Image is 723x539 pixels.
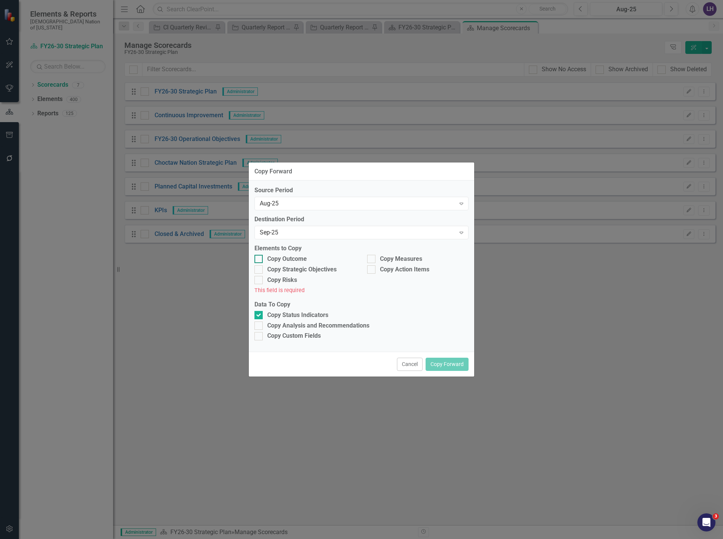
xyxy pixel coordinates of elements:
[254,300,469,309] label: Data To Copy
[426,358,469,371] button: Copy Forward
[260,199,455,208] div: Aug-25
[397,358,423,371] button: Cancel
[267,311,328,320] div: Copy Status Indicators
[713,513,719,519] span: 3
[260,228,455,237] div: Sep-25
[267,322,369,330] div: Copy Analysis and Recommendations
[254,215,469,224] label: Destination Period
[267,265,337,274] div: Copy Strategic Objectives
[380,265,429,274] div: Copy Action Items
[267,332,321,340] div: Copy Custom Fields
[267,255,307,263] div: Copy Outcome
[697,513,715,531] iframe: Intercom live chat
[267,276,297,285] div: Copy Risks
[254,168,292,175] div: Copy Forward
[380,255,422,263] div: Copy Measures
[254,244,469,253] label: Elements to Copy
[254,286,469,295] div: This field is required
[254,186,469,195] label: Source Period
